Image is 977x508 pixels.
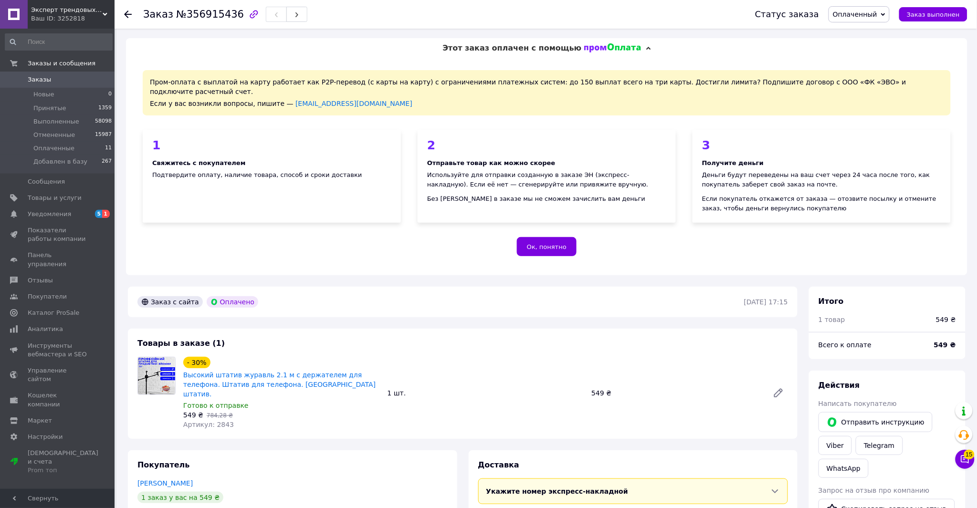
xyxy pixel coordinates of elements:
[819,297,844,306] span: Итого
[956,450,975,469] button: Чат с покупателем15
[588,386,765,400] div: 549 ₴
[28,391,88,408] span: Кошелек компании
[907,11,960,18] span: Заказ выполнен
[819,487,930,494] span: Запрос на отзыв про компанию
[28,366,88,384] span: Управление сайтом
[183,421,234,428] span: Артикул: 2843
[702,159,764,166] b: Получите деньги
[143,70,951,115] div: Пром-оплата с выплатой на карту работает как P2P-перевод (с карты на карту) с ограничениями плате...
[102,157,112,166] span: 267
[486,487,629,495] span: Укажите номер экспресс-накладной
[755,10,819,19] div: Статус заказа
[183,371,376,398] a: Высокий штатив журавль 2.1 м с держателем для телефона. Штатив для телефона. [GEOGRAPHIC_DATA] шт...
[207,412,233,419] span: 784,28 ₴
[152,139,391,151] div: 1
[102,210,110,218] span: 1
[28,177,65,186] span: Сообщения
[124,10,132,19] div: Вернуться назад
[28,342,88,359] span: Инструменты вебмастера и SEO
[33,144,74,153] span: Оплаченные
[31,14,115,23] div: Ваш ID: 3252818
[28,466,98,475] div: Prom топ
[702,139,941,151] div: 3
[936,315,956,324] div: 549 ₴
[856,436,903,455] a: Telegram
[137,460,189,469] span: Покупатель
[152,159,245,166] b: Свяжитесь с покупателем
[183,402,249,409] span: Готово к отправке
[28,292,67,301] span: Покупатели
[819,459,869,478] a: WhatsApp
[183,357,210,368] div: - 30%
[427,159,556,166] b: Отправьте товар как можно скорее
[28,251,88,268] span: Панель управления
[28,433,63,441] span: Настройки
[33,104,66,113] span: Принятые
[33,117,79,126] span: Выполненные
[137,479,193,487] a: [PERSON_NAME]
[819,436,852,455] a: Viber
[152,170,391,180] div: Подтвердите оплату, наличие товара, способ и сроки доставки
[819,341,872,349] span: Всего к оплате
[28,194,82,202] span: Товары и услуги
[478,460,520,469] span: Доставка
[769,384,788,403] a: Редактировать
[384,386,588,400] div: 1 шт.
[295,100,412,107] a: [EMAIL_ADDRESS][DOMAIN_NAME]
[28,75,51,84] span: Заказы
[31,6,103,14] span: Эксперт трендовых товаров top-expert.com.ua
[442,43,581,52] span: Этот заказ оплачен с помощью
[28,226,88,243] span: Показатели работы компании
[527,243,567,250] span: Ок, понятно
[33,157,87,166] span: Добавлен в базу
[5,33,113,51] input: Поиск
[108,90,112,99] span: 0
[95,117,112,126] span: 58098
[137,492,223,503] div: 1 заказ у вас на 549 ₴
[427,170,666,189] div: Используйте для отправки созданную в заказе ЭН (экспресс-накладную). Если её нет — сгенерируйте и...
[137,296,203,308] div: Заказ с сайта
[138,357,175,394] img: Высокий штатив журавль 2.1 м с держателем для телефона. Штатив для телефона. Напольный штатив.
[584,43,641,53] img: evopay logo
[98,104,112,113] span: 1359
[517,237,577,256] button: Ок, понятно
[899,7,967,21] button: Заказ выполнен
[28,59,95,68] span: Заказы и сообщения
[833,10,877,18] span: Оплаченный
[819,381,860,390] span: Действия
[95,210,103,218] span: 5
[964,450,975,459] span: 15
[95,131,112,139] span: 15987
[28,325,63,333] span: Аналитика
[207,296,258,308] div: Оплачено
[28,276,53,285] span: Отзывы
[934,341,956,349] b: 549 ₴
[28,309,79,317] span: Каталог ProSale
[28,449,98,475] span: [DEMOGRAPHIC_DATA] и счета
[819,412,933,432] button: Отправить инструкцию
[28,210,71,218] span: Уведомления
[150,99,944,108] div: Если у вас возникли вопросы, пишите —
[33,90,54,99] span: Новые
[137,339,225,348] span: Товары в заказе (1)
[33,131,75,139] span: Отмененные
[427,139,666,151] div: 2
[702,194,941,213] div: Если покупатель откажется от заказа — отозвите посылку и отмените заказ, чтобы деньги вернулись п...
[702,170,941,189] div: Деньги будут переведены на ваш счет через 24 часа после того, как покупатель заберет свой заказ н...
[183,411,203,419] span: 549 ₴
[143,9,173,20] span: Заказ
[819,316,845,323] span: 1 товар
[427,194,666,204] div: Без [PERSON_NAME] в заказе мы не сможем зачислить вам деньги
[105,144,112,153] span: 11
[744,298,788,306] time: [DATE] 17:15
[176,9,244,20] span: №356915436
[819,400,897,407] span: Написать покупателю
[28,416,52,425] span: Маркет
